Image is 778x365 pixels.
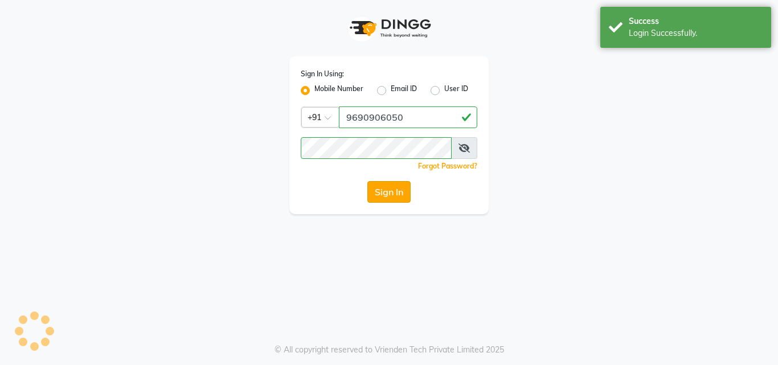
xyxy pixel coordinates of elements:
div: Success [629,15,763,27]
img: logo1.svg [343,11,435,45]
div: Login Successfully. [629,27,763,39]
input: Username [301,137,452,159]
button: Sign In [367,181,411,203]
label: Email ID [391,84,417,97]
label: Mobile Number [314,84,363,97]
a: Forgot Password? [418,162,477,170]
label: Sign In Using: [301,69,344,79]
input: Username [339,106,477,128]
label: User ID [444,84,468,97]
